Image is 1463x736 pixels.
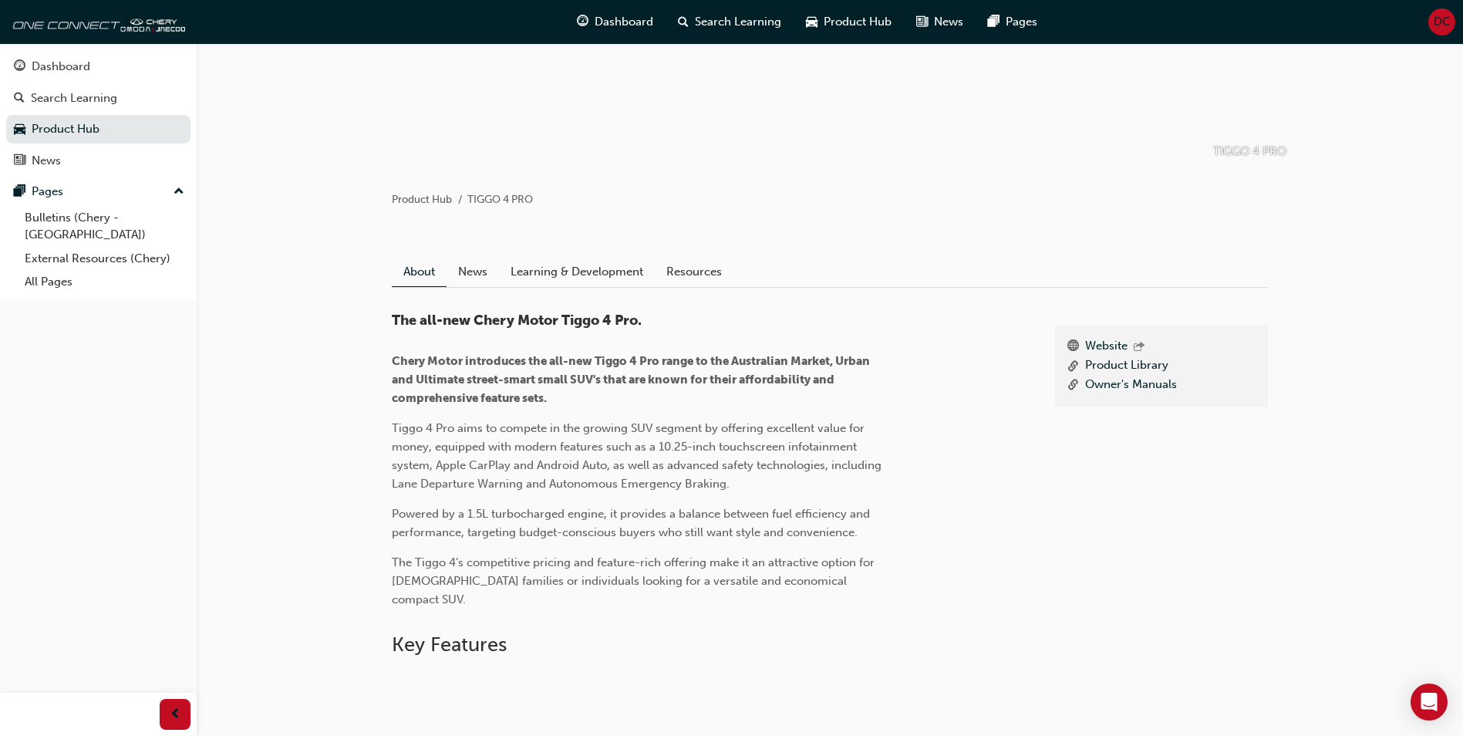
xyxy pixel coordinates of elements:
a: All Pages [19,270,190,294]
a: search-iconSearch Learning [666,6,794,38]
span: search-icon [678,12,689,32]
button: Pages [6,177,190,206]
span: www-icon [1067,337,1079,357]
span: prev-icon [170,705,181,724]
a: Bulletins (Chery - [GEOGRAPHIC_DATA]) [19,206,190,247]
span: The all-new Chery Motor Tiggo 4 Pro. [392,312,642,329]
span: news-icon [14,154,25,168]
a: News [447,257,499,286]
a: News [6,147,190,175]
span: up-icon [174,182,184,202]
span: pages-icon [988,12,999,32]
span: car-icon [14,123,25,137]
a: Product Hub [392,193,452,206]
h2: Key Features [392,633,1268,657]
span: guage-icon [14,60,25,74]
span: Product Hub [824,13,892,31]
a: guage-iconDashboard [565,6,666,38]
a: Resources [655,257,733,286]
a: About [392,257,447,287]
span: search-icon [14,92,25,106]
span: news-icon [916,12,928,32]
li: TIGGO 4 PRO [467,191,533,209]
span: outbound-icon [1134,341,1144,354]
span: News [934,13,963,31]
a: car-iconProduct Hub [794,6,904,38]
span: Search Learning [695,13,781,31]
div: Search Learning [31,89,117,107]
span: Pages [1006,13,1037,31]
a: External Resources (Chery) [19,247,190,271]
div: Open Intercom Messenger [1411,684,1448,721]
span: link-icon [1067,376,1079,395]
div: Pages [32,183,63,201]
a: news-iconNews [904,6,976,38]
a: Owner's Manuals [1085,376,1177,395]
span: DC [1434,13,1451,31]
p: TIGGO 4 PRO [1213,143,1286,160]
a: Learning & Development [499,257,655,286]
span: Dashboard [595,13,653,31]
span: pages-icon [14,185,25,199]
a: Search Learning [6,84,190,113]
button: DC [1428,8,1455,35]
span: Powered by a 1.5L turbocharged engine, it provides a balance between fuel efficiency and performa... [392,507,873,539]
a: Product Hub [6,115,190,143]
span: car-icon [806,12,817,32]
button: DashboardSearch LearningProduct HubNews [6,49,190,177]
a: pages-iconPages [976,6,1050,38]
span: guage-icon [577,12,588,32]
span: link-icon [1067,356,1079,376]
span: Tiggo 4 Pro aims to compete in the growing SUV segment by offering excellent value for money, equ... [392,421,885,491]
a: Website [1085,337,1128,357]
div: News [32,152,61,170]
img: oneconnect [8,6,185,37]
a: Product Library [1085,356,1168,376]
div: Dashboard [32,58,90,76]
a: Dashboard [6,52,190,81]
span: Chery Motor introduces the all-new Tiggo 4 Pro range to the Australian Market, Urban and Ultimate... [392,354,872,405]
span: The Tiggo 4’s competitive pricing and feature-rich offering make it an attractive option for [DEM... [392,555,878,606]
